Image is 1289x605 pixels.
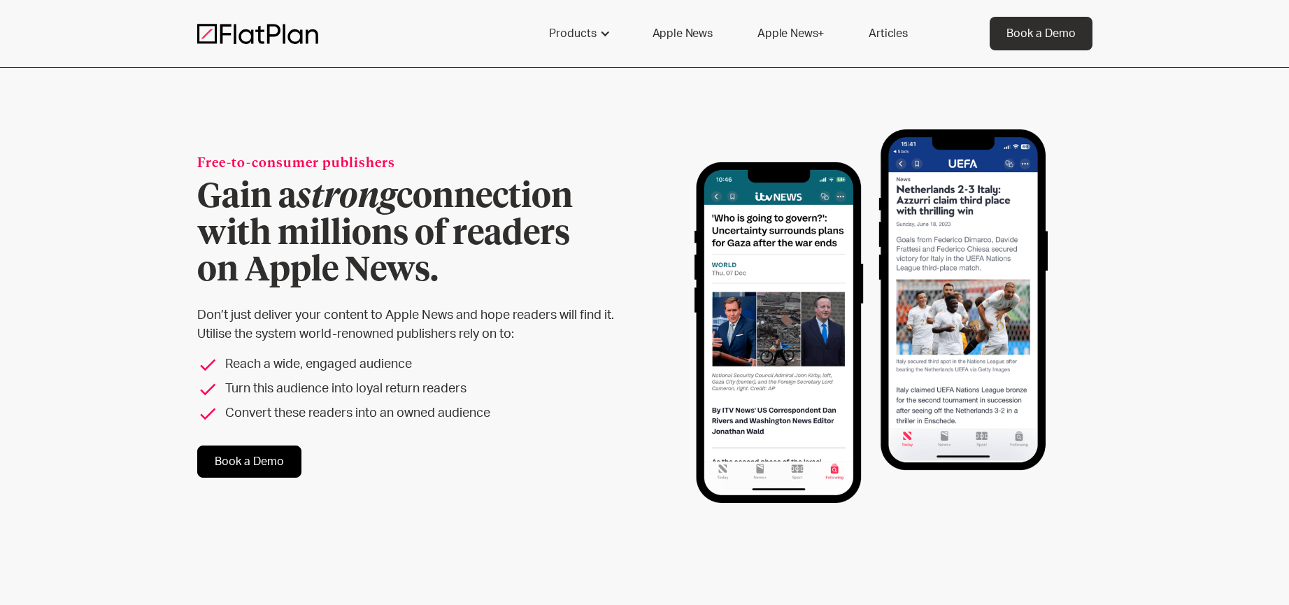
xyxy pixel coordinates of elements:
a: Book a Demo [990,17,1092,50]
a: Articles [852,17,925,50]
a: Apple News+ [741,17,841,50]
a: Book a Demo [197,446,301,478]
p: Don’t just deliver your content to Apple News and hope readers will find it. Utilise the system w... [197,306,639,344]
div: Products [549,25,597,42]
div: Products [532,17,625,50]
a: Apple News [636,17,729,50]
div: Free-to-consumer publishers [197,155,639,173]
li: Convert these readers into an owned audience [197,404,639,423]
h1: Gain a connection with millions of readers on Apple News. [197,179,639,290]
li: Turn this audience into loyal return readers [197,380,639,399]
li: Reach a wide, engaged audience [197,355,639,374]
div: Book a Demo [1006,25,1076,42]
em: strong [297,180,397,214]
